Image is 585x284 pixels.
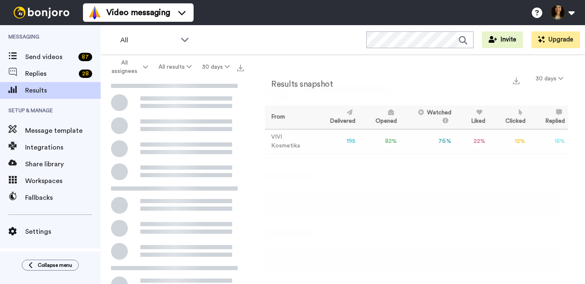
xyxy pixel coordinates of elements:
td: VIVI Kosmetika [265,129,313,154]
th: Delivered [313,106,359,129]
th: Liked [455,106,489,129]
td: 18 % [529,129,568,154]
td: 76 % [400,129,455,154]
span: Send videos [25,52,75,62]
button: Invite [482,31,523,48]
th: From [265,106,313,129]
img: export.svg [513,77,520,84]
th: Clicked [489,106,528,129]
th: Replied [529,106,568,129]
span: Results [25,85,101,96]
span: Fallbacks [25,193,101,203]
div: 28 [79,70,92,78]
td: 12 % [489,129,528,154]
td: 22 % [455,129,489,154]
td: 82 % [359,129,400,154]
img: bj-logo-header-white.svg [10,7,73,18]
span: Message template [25,126,101,136]
span: Video messaging [106,7,170,18]
button: 30 days [197,59,235,75]
span: All [120,35,176,45]
span: Settings [25,227,101,237]
h2: Results snapshot [265,80,333,89]
button: Export all results that match these filters now. [235,61,246,73]
img: vm-color.svg [88,6,101,19]
button: All assignees [102,55,153,79]
button: Export a summary of each team member’s results that match this filter now. [510,74,522,86]
span: Collapse menu [38,262,72,269]
span: Integrations [25,142,101,152]
button: 30 days [531,71,568,86]
th: Opened [359,106,400,129]
span: Replies [25,69,75,79]
button: Upgrade [531,31,580,48]
span: Workspaces [25,176,101,186]
button: All results [153,59,197,75]
button: Collapse menu [22,260,79,271]
span: Share library [25,159,101,169]
th: Watched [400,106,455,129]
img: export.svg [237,65,244,71]
span: All assignees [107,59,141,75]
div: 87 [78,53,92,61]
td: 195 [313,129,359,154]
